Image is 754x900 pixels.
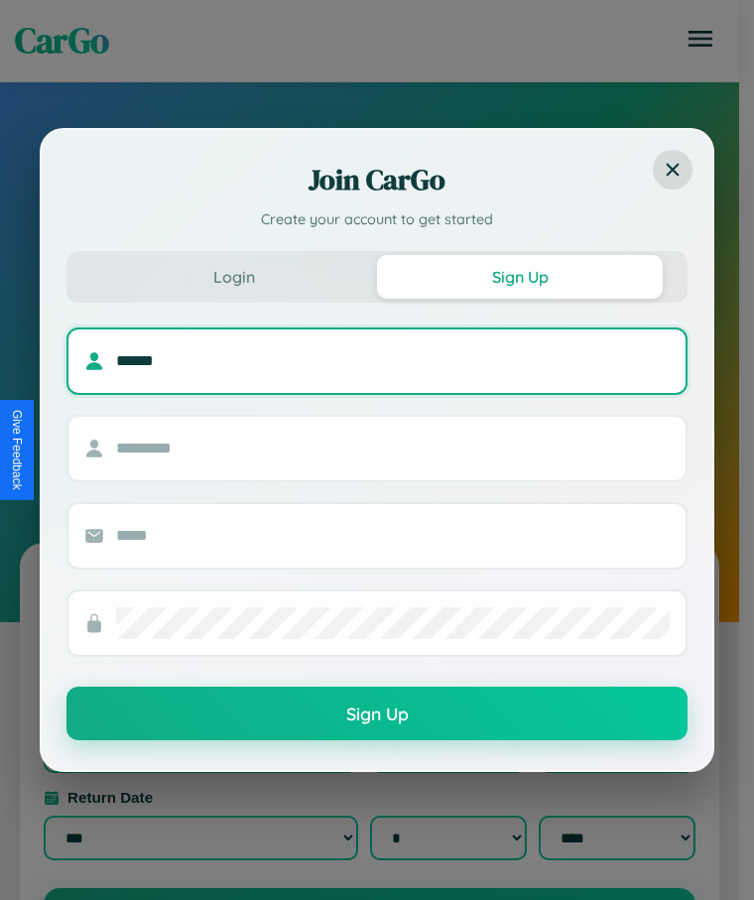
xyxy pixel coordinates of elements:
p: Create your account to get started [66,209,688,231]
h2: Join CarGo [66,160,688,199]
button: Login [91,255,377,299]
div: Give Feedback [10,410,24,490]
button: Sign Up [66,687,688,740]
button: Sign Up [377,255,663,299]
